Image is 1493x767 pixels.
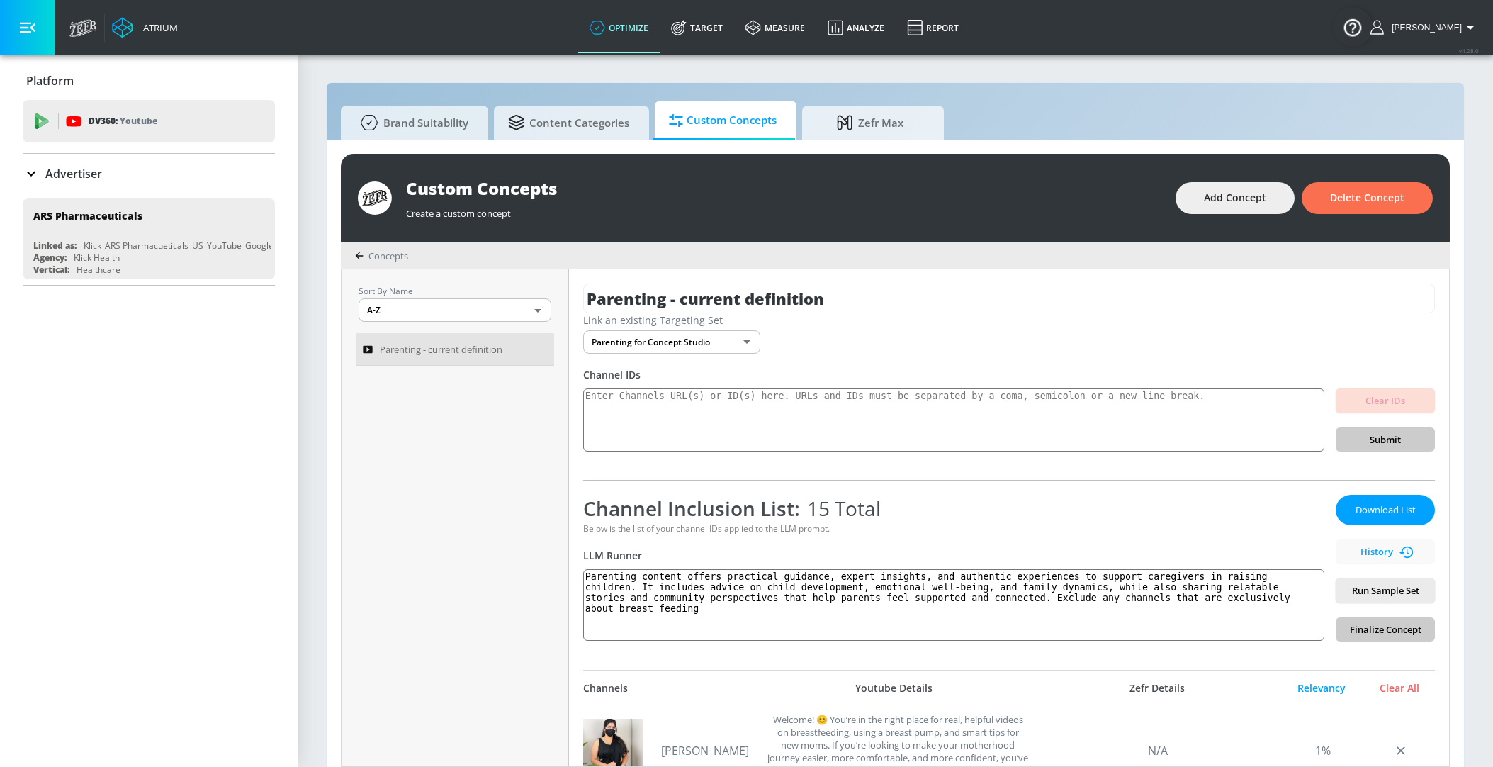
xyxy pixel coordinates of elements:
div: ARS Pharmaceuticals [33,209,142,223]
div: Clear All [1364,682,1435,695]
a: Target [660,2,734,53]
div: ARS PharmaceuticalsLinked as:Klick_ARS Pharmacueticals_US_YouTube_GoogleAdsAgency:Klick HealthVer... [23,198,275,279]
div: Youtube Details [760,682,1027,695]
span: Brand Suitability [355,106,468,140]
a: Analyze [816,2,896,53]
span: Delete Concept [1330,189,1404,207]
textarea: Parenting content offers practical guidance, expert insights, and authentic experiences to suppor... [583,569,1324,641]
div: DV360: Youtube [23,100,275,142]
div: Relevancy [1286,682,1357,695]
button: Clear IDs [1336,388,1435,413]
div: Klick Health [74,252,120,264]
div: Linked as: [33,240,77,252]
div: Channel IDs [583,368,1435,381]
p: DV360: [89,113,157,129]
div: Healthcare [77,264,120,276]
button: Run Sample Set [1336,578,1435,603]
span: Concepts [368,250,408,262]
button: Add Concept [1176,182,1295,214]
div: Concepts [355,250,408,262]
span: Zefr Max [816,106,924,140]
span: Content Categories [508,106,629,140]
div: A-Z [359,298,551,322]
div: Zefr Details [1035,682,1279,695]
p: Advertiser [45,166,102,181]
button: Download List [1336,495,1435,525]
button: Delete Concept [1302,182,1433,214]
span: Custom Concepts [669,103,777,138]
div: Below is the list of your channel IDs applied to the LLM prompt. [583,522,1324,534]
div: Create a custom concept [406,200,1161,220]
div: Parenting for Concept Studio [583,330,760,354]
p: Sort By Name [359,284,551,298]
span: 15 Total [800,495,881,522]
span: Add Concept [1204,189,1266,207]
a: [PERSON_NAME] [661,743,760,758]
button: History [1336,539,1435,564]
span: History [1341,544,1429,560]
a: measure [734,2,816,53]
div: Platform [23,61,275,101]
div: Link an existing Targeting Set [583,313,1435,327]
span: Clear IDs [1347,393,1424,409]
a: Parenting - current definition [356,333,554,366]
span: Download List [1350,502,1421,518]
div: Custom Concepts [406,177,1161,200]
span: login as: veronica.hernandez@zefr.com [1386,23,1462,33]
p: Platform [26,73,74,89]
span: v 4.28.0 [1459,47,1479,55]
p: Youtube [120,113,157,128]
div: Agency: [33,252,67,264]
div: Atrium [137,21,178,34]
span: Parenting - current definition [380,341,502,358]
div: Klick_ARS Pharmacueticals_US_YouTube_GoogleAds [84,240,288,252]
a: Atrium [112,17,178,38]
button: [PERSON_NAME] [1370,19,1479,36]
div: Advertiser [23,154,275,194]
button: Open Resource Center [1333,7,1373,47]
div: LLM Runner [583,549,1324,562]
span: Run Sample Set [1347,583,1424,599]
div: Vertical: [33,264,69,276]
a: Report [896,2,970,53]
div: Channels [583,682,628,695]
a: optimize [578,2,660,53]
div: Channel Inclusion List: [583,495,1324,522]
